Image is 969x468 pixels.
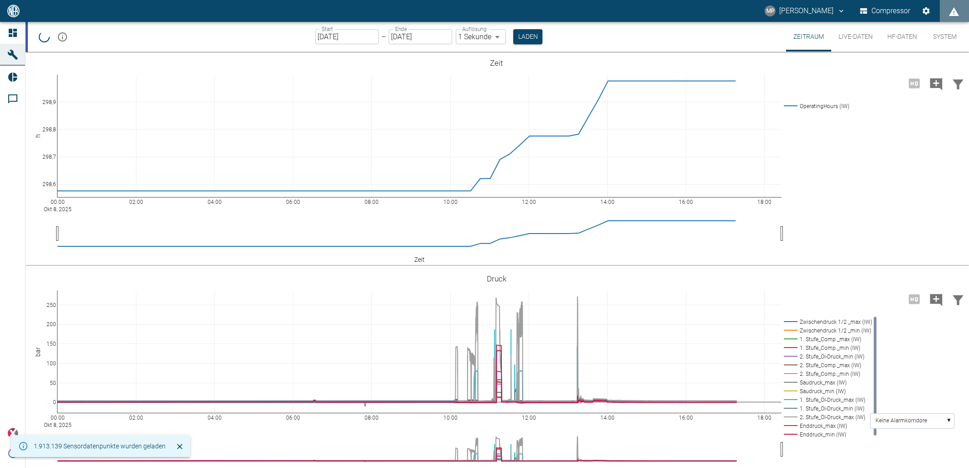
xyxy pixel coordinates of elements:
[858,3,912,19] button: Compressor
[173,440,187,453] button: Schließen
[903,78,925,87] span: Hohe Auflösung nur für Zeiträume von <3 Tagen verfügbar
[763,3,847,19] button: marc.philipps@neac.de
[947,72,969,95] button: Daten filtern
[880,22,924,52] button: HF-Daten
[947,287,969,311] button: Daten filtern
[53,28,72,46] button: mission info
[462,25,487,33] label: Auflösung
[925,287,947,311] button: Kommentar hinzufügen
[7,428,18,439] img: Xplore Logo
[389,29,452,44] input: DD.MM.YYYY
[34,438,166,454] div: 1.913.139 Sensordatenpunkte wurden geladen
[315,29,379,44] input: DD.MM.YYYY
[322,25,333,33] label: Start
[875,417,927,424] text: Keine Alarmkorridore
[903,294,925,303] span: Hohe Auflösung nur für Zeiträume von <3 Tagen verfügbar
[924,22,965,52] button: System
[513,29,542,44] button: Laden
[765,5,776,16] div: MP
[6,5,21,17] img: logo
[456,29,506,44] div: 1 Sekunde
[786,22,831,52] button: Zeitraum
[925,72,947,95] button: Kommentar hinzufügen
[395,25,407,33] label: Ende
[831,22,880,52] button: Live-Daten
[381,31,386,42] p: –
[918,3,934,19] button: Einstellungen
